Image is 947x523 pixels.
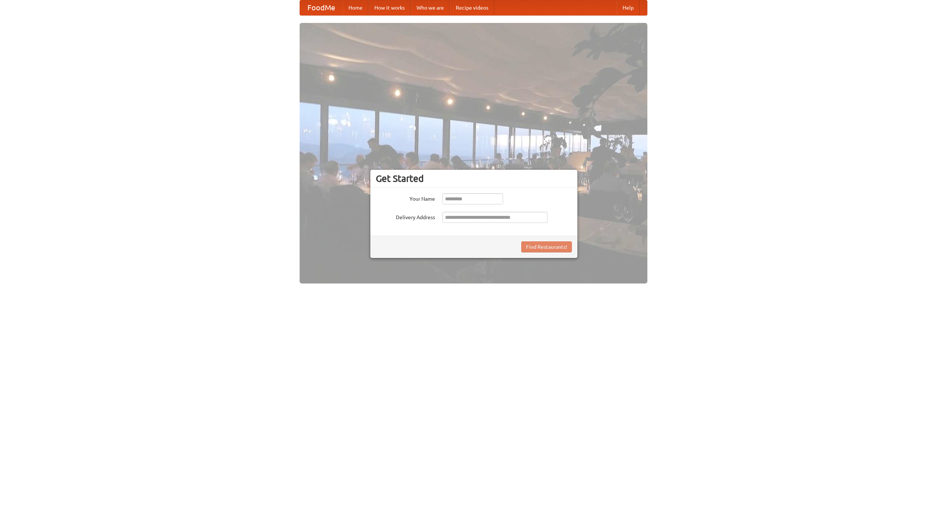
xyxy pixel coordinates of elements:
a: Help [617,0,640,15]
a: Home [343,0,368,15]
a: Who we are [411,0,450,15]
a: FoodMe [300,0,343,15]
label: Delivery Address [376,212,435,221]
button: Find Restaurants! [521,241,572,252]
a: How it works [368,0,411,15]
a: Recipe videos [450,0,494,15]
label: Your Name [376,193,435,203]
h3: Get Started [376,173,572,184]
